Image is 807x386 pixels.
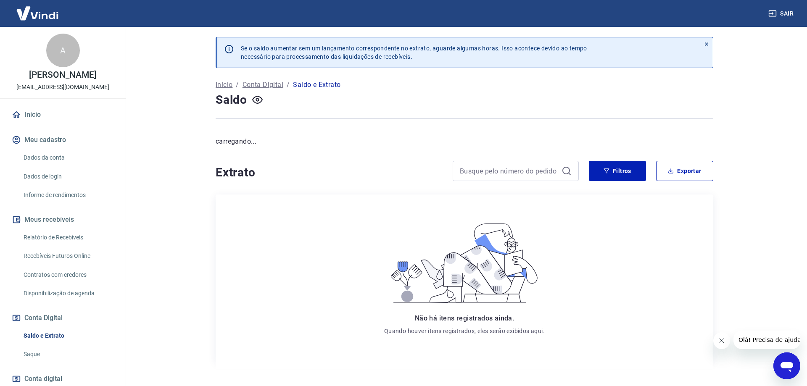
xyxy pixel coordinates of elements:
span: Conta digital [24,373,62,385]
a: Saque [20,346,116,363]
p: [EMAIL_ADDRESS][DOMAIN_NAME] [16,83,109,92]
input: Busque pelo número do pedido [460,165,558,177]
button: Conta Digital [10,309,116,327]
a: Dados da conta [20,149,116,166]
div: A [46,34,80,67]
p: [PERSON_NAME] [29,71,96,79]
a: Saldo e Extrato [20,327,116,344]
p: Saldo e Extrato [293,80,340,90]
p: Se o saldo aumentar sem um lançamento correspondente no extrato, aguarde algumas horas. Isso acon... [241,44,587,61]
button: Meus recebíveis [10,210,116,229]
iframe: Fechar mensagem [713,332,730,349]
a: Dados de login [20,168,116,185]
a: Disponibilização de agenda [20,285,116,302]
button: Exportar [656,161,713,181]
iframe: Botão para abrir a janela de mensagens [773,352,800,379]
span: Olá! Precisa de ajuda? [5,6,71,13]
a: Recebíveis Futuros Online [20,247,116,265]
button: Sair [767,6,797,21]
button: Filtros [589,161,646,181]
img: Vindi [10,0,65,26]
p: carregando... [216,137,713,147]
h4: Extrato [216,164,443,181]
p: Quando houver itens registrados, eles serão exibidos aqui. [384,327,545,335]
a: Relatório de Recebíveis [20,229,116,246]
span: Não há itens registrados ainda. [415,314,514,322]
a: Contratos com credores [20,266,116,284]
a: Informe de rendimentos [20,186,116,204]
a: Início [10,105,116,124]
iframe: Mensagem da empresa [733,331,800,349]
button: Meu cadastro [10,131,116,149]
p: / [236,80,239,90]
p: / [287,80,290,90]
a: Início [216,80,232,90]
a: Conta Digital [243,80,283,90]
h4: Saldo [216,92,247,108]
